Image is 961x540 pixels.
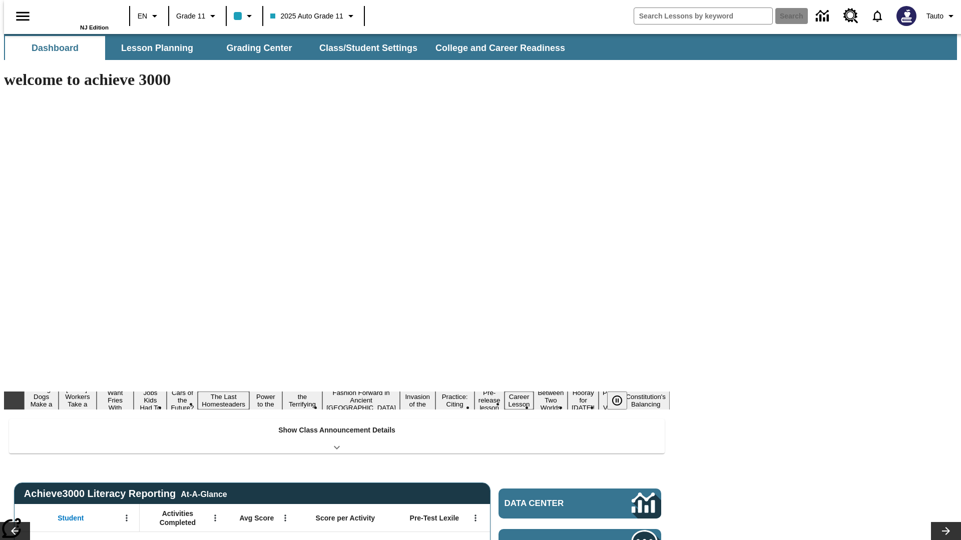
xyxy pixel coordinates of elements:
p: Show Class Announcement Details [278,425,395,435]
button: Class: 2025 Auto Grade 11, Select your class [266,7,360,25]
button: Slide 6 The Last Homesteaders [198,391,249,409]
button: Class/Student Settings [311,36,425,60]
span: Pre-Test Lexile [410,513,459,522]
button: Slide 8 Attack of the Terrifying Tomatoes [282,384,322,417]
span: Achieve3000 Literacy Reporting [24,488,227,499]
span: Grade 11 [176,11,205,21]
a: Home [44,4,109,24]
span: Tauto [926,11,943,21]
button: Select a new avatar [890,3,922,29]
button: Open Menu [119,510,134,525]
span: Student [58,513,84,522]
a: Data Center [499,488,661,518]
button: Slide 13 Career Lesson [505,391,534,409]
img: Avatar [896,6,916,26]
button: Slide 16 Point of View [599,387,622,413]
button: Slide 3 Do You Want Fries With That? [97,380,134,420]
button: Language: EN, Select a language [133,7,165,25]
button: Slide 9 Fashion Forward in Ancient Rome [322,387,400,413]
button: Grade: Grade 11, Select a grade [172,7,223,25]
button: Slide 14 Between Two Worlds [534,387,568,413]
button: Class color is light blue. Change class color [230,7,259,25]
button: Open side menu [8,1,38,31]
a: Resource Center, Will open in new tab [837,2,864,29]
div: SubNavbar [4,34,957,60]
div: Show Class Announcement Details [9,419,665,453]
button: Open Menu [278,510,293,525]
button: Slide 17 The Constitution's Balancing Act [622,384,670,417]
a: Notifications [864,3,890,29]
span: EN [138,11,147,21]
a: Data Center [810,2,837,30]
button: Slide 11 Mixed Practice: Citing Evidence [435,384,474,417]
span: Score per Activity [316,513,375,522]
button: Lesson Planning [107,36,207,60]
button: Slide 1 Diving Dogs Make a Splash [24,384,59,417]
span: NJ Edition [80,24,109,30]
h1: welcome to achieve 3000 [4,70,670,89]
button: Dashboard [5,36,105,60]
button: Profile/Settings [922,7,961,25]
div: Home [44,3,109,30]
span: Avg Score [239,513,274,522]
button: Slide 10 The Invasion of the Free CD [400,384,435,417]
div: At-A-Glance [181,488,227,499]
span: 2025 Auto Grade 11 [270,11,343,21]
button: College and Career Readiness [427,36,573,60]
div: SubNavbar [4,36,574,60]
button: Open Menu [208,510,223,525]
span: Data Center [505,498,598,508]
button: Grading Center [209,36,309,60]
button: Slide 7 Solar Power to the People [249,384,282,417]
button: Slide 5 Cars of the Future? [167,387,198,413]
div: Pause [607,391,637,409]
button: Open Menu [468,510,483,525]
button: Slide 4 Dirty Jobs Kids Had To Do [134,380,167,420]
input: search field [634,8,772,24]
button: Slide 12 Pre-release lesson [474,387,505,413]
button: Pause [607,391,627,409]
button: Lesson carousel, Next [931,522,961,540]
button: Slide 15 Hooray for Constitution Day! [568,387,599,413]
span: Activities Completed [145,509,211,527]
button: Slide 2 Labor Day: Workers Take a Stand [59,384,96,417]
